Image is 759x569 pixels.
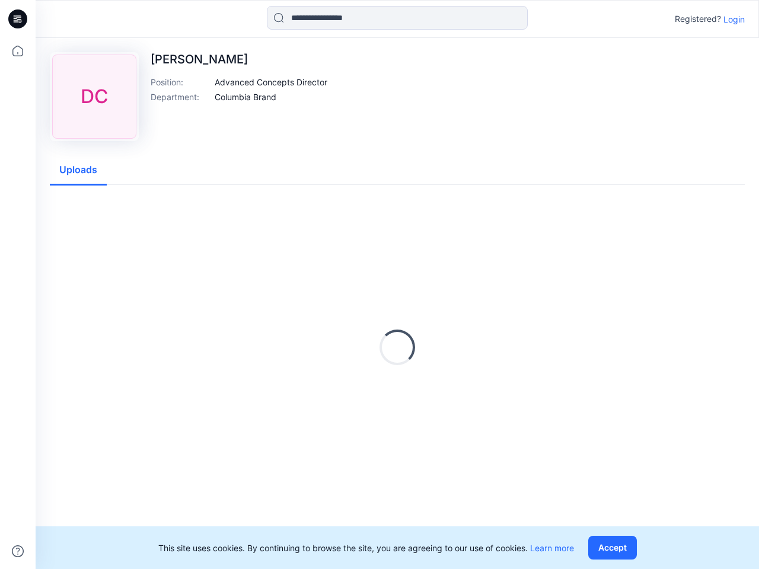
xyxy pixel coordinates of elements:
p: Registered? [675,12,721,26]
p: Login [723,13,745,25]
a: Learn more [530,543,574,553]
p: This site uses cookies. By continuing to browse the site, you are agreeing to our use of cookies. [158,542,574,554]
p: Position : [151,76,210,88]
p: Columbia Brand [215,91,276,103]
button: Uploads [50,155,107,186]
p: [PERSON_NAME] [151,52,327,66]
p: Department : [151,91,210,103]
div: DC [52,55,136,139]
p: Advanced Concepts Director [215,76,327,88]
button: Accept [588,536,637,560]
